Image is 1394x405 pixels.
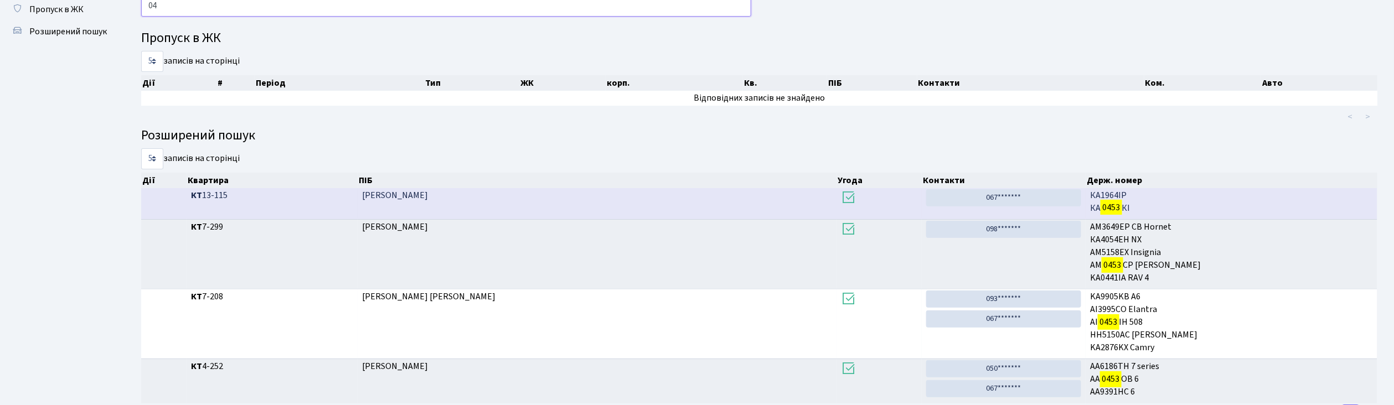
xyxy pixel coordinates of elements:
[191,189,202,201] b: КТ
[191,290,202,303] b: КТ
[827,75,917,91] th: ПІБ
[1102,257,1123,273] mark: 0453
[141,51,240,72] label: записів на сторінці
[917,75,1144,91] th: Контакти
[1098,314,1119,330] mark: 0453
[191,221,353,233] span: 7-299
[362,221,428,233] span: [PERSON_NAME]
[6,20,116,43] a: Розширений пошук
[191,360,202,372] b: КТ
[1101,200,1122,215] mark: 0453
[1086,173,1378,188] th: Держ. номер
[362,290,495,303] span: [PERSON_NAME] [PERSON_NAME]
[1090,221,1373,284] span: AM3649EP CB Hornet КА4054ЕН NX АМ5158ЕХ Insignia АМ СР [PERSON_NAME] KA0441IA RAV 4
[141,91,1377,106] td: Відповідних записів не знайдено
[141,75,216,91] th: Дії
[141,148,163,169] select: записів на сторінці
[1100,371,1121,387] mark: 0453
[362,360,428,372] span: [PERSON_NAME]
[606,75,743,91] th: корп.
[362,189,428,201] span: [PERSON_NAME]
[187,173,358,188] th: Квартира
[141,51,163,72] select: записів на сторінці
[743,75,827,91] th: Кв.
[1261,75,1377,91] th: Авто
[141,128,1377,144] h4: Розширений пошук
[255,75,424,91] th: Період
[29,25,107,38] span: Розширений пошук
[29,3,84,15] span: Пропуск в ЖК
[191,221,202,233] b: КТ
[216,75,255,91] th: #
[191,290,353,303] span: 7-208
[191,189,353,202] span: 13-115
[358,173,837,188] th: ПІБ
[1144,75,1262,91] th: Ком.
[519,75,606,91] th: ЖК
[141,30,1377,46] h4: Пропуск в ЖК
[424,75,519,91] th: Тип
[1090,290,1373,354] span: KA9905KB A6 AI3995CO Elantra AI IH 508 HH5150AC [PERSON_NAME] KA2876KX Camry
[191,360,353,373] span: 4-252
[1090,189,1373,215] span: КА1964ІР КА КІ
[1090,360,1373,398] span: AA6186TH 7 series AA OB 6 AA9391HC 6
[141,148,240,169] label: записів на сторінці
[141,173,187,188] th: Дії
[837,173,922,188] th: Угода
[922,173,1086,188] th: Контакти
